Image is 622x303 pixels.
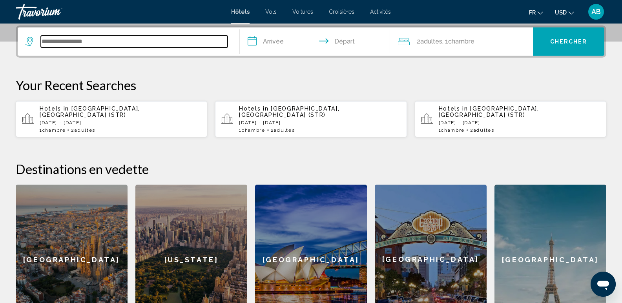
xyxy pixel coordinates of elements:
span: Chambre [242,127,265,133]
span: 2 [417,36,442,47]
span: Adultes [420,38,442,45]
span: Chercher [550,39,587,45]
h2: Destinations en vedette [16,161,606,177]
span: 1 [439,127,465,133]
span: [GEOGRAPHIC_DATA], [GEOGRAPHIC_DATA] (STR) [40,105,140,118]
div: Search widget [18,27,604,56]
p: [DATE] - [DATE] [40,120,201,125]
span: Hotels in [439,105,468,112]
button: Travelers: 2 adults, 0 children [390,27,533,56]
span: [GEOGRAPHIC_DATA], [GEOGRAPHIC_DATA] (STR) [239,105,339,118]
button: Hotels in [GEOGRAPHIC_DATA], [GEOGRAPHIC_DATA] (STR)[DATE] - [DATE]1Chambre2Adultes [16,101,207,138]
button: Hotels in [GEOGRAPHIC_DATA], [GEOGRAPHIC_DATA] (STR)[DATE] - [DATE]1Chambre2Adultes [415,101,606,138]
p: [DATE] - [DATE] [239,120,400,125]
span: Chambre [441,127,465,133]
span: AB [591,8,601,16]
a: Croisières [329,9,354,15]
span: 2 [71,127,95,133]
span: Chambre [42,127,66,133]
span: Hotels in [40,105,69,112]
p: [DATE] - [DATE] [439,120,600,125]
span: fr [529,9,536,16]
span: USD [555,9,567,16]
span: [GEOGRAPHIC_DATA], [GEOGRAPHIC_DATA] (STR) [439,105,539,118]
span: Adultes [474,127,494,133]
a: Travorium [16,4,223,20]
button: Hotels in [GEOGRAPHIC_DATA], [GEOGRAPHIC_DATA] (STR)[DATE] - [DATE]1Chambre2Adultes [215,101,407,138]
a: Vols [265,9,277,15]
span: 1 [239,127,265,133]
span: 2 [470,127,494,133]
iframe: Bouton de lancement de la fenêtre de messagerie [591,272,616,297]
a: Activités [370,9,391,15]
a: Hôtels [231,9,250,15]
button: Change language [529,7,543,18]
span: , 1 [442,36,474,47]
button: Change currency [555,7,574,18]
p: Your Recent Searches [16,77,606,93]
span: 1 [40,127,66,133]
span: 2 [271,127,295,133]
span: Chambre [448,38,474,45]
button: Check in and out dates [240,27,390,56]
button: Chercher [533,27,604,56]
span: Hotels in [239,105,268,112]
span: Adultes [75,127,95,133]
span: Adultes [274,127,295,133]
a: Voitures [292,9,313,15]
button: User Menu [586,4,606,20]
